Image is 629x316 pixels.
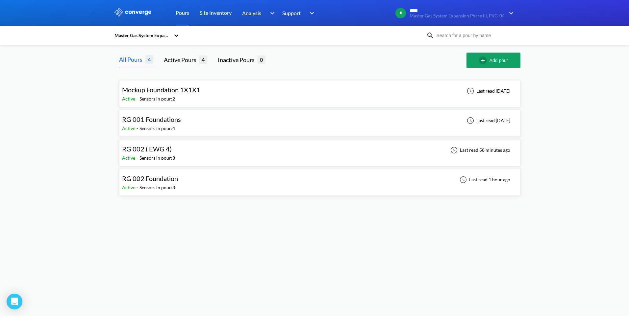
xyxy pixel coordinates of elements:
span: 4 [145,55,153,63]
a: RG 001 FoundationsActive-Sensors in pour:4Last read [DATE] [119,117,520,123]
span: Active [122,185,137,190]
a: RG 002 ( EWG 4)Active-Sensors in pour:3Last read 58 minutes ago [119,147,520,152]
span: Active [122,155,137,161]
a: RG 002 FoundationActive-Sensors in pour:3Last read 1 hour ago [119,176,520,182]
span: RG 002 Foundation [122,174,178,182]
div: Open Intercom Messenger [7,294,22,309]
input: Search for a pour by name [434,32,514,39]
div: Sensors in pour: 3 [139,154,175,162]
span: - [137,125,139,131]
img: add-circle-outline.svg [479,56,490,64]
button: Add pour [466,53,520,68]
div: Last read 58 minutes ago [447,146,512,154]
div: Last read [DATE] [463,87,512,95]
span: 4 [199,56,207,64]
div: Sensors in pour: 4 [139,125,175,132]
a: Mockup Foundation 1X1X1Active-Sensors in pour:2Last read [DATE] [119,88,520,93]
span: Active [122,96,137,102]
div: Last read [DATE] [463,117,512,124]
div: All Pours [119,55,145,64]
span: 0 [257,56,265,64]
div: Master Gas System Expansion Phase III, PKG-04 [114,32,170,39]
span: Master Gas System Expansion Phase III, PKG-04 [410,13,505,18]
div: Last read 1 hour ago [456,176,512,184]
span: Mockup Foundation 1X1X1 [122,86,200,94]
div: Inactive Pours [218,55,257,64]
span: Active [122,125,137,131]
span: RG 002 ( EWG 4) [122,145,172,153]
img: icon-search.svg [426,32,434,39]
span: RG 001 Foundations [122,115,181,123]
img: downArrow.svg [266,9,276,17]
img: logo_ewhite.svg [114,8,152,16]
img: downArrow.svg [505,9,515,17]
span: - [137,185,139,190]
div: Sensors in pour: 3 [139,184,175,191]
span: - [137,155,139,161]
div: Active Pours [164,55,199,64]
span: Analysis [242,9,261,17]
span: - [137,96,139,102]
span: Support [282,9,301,17]
img: downArrow.svg [305,9,316,17]
div: Sensors in pour: 2 [139,95,175,102]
